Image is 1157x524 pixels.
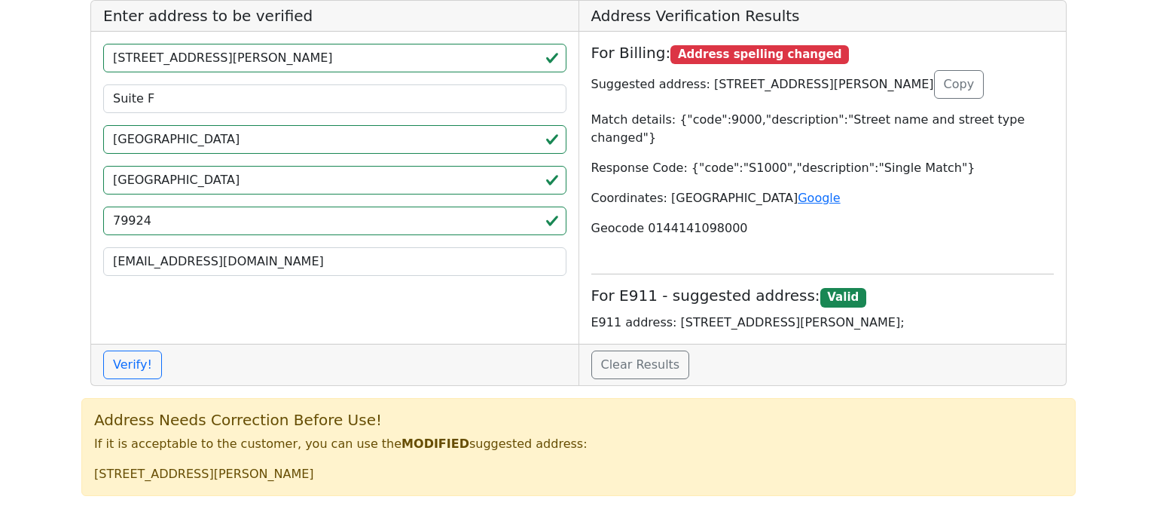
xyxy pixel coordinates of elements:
[91,1,578,32] h5: Enter address to be verified
[401,437,469,451] b: MODIFIED
[103,44,566,72] input: Street Line 1
[670,45,849,65] span: Address spelling changed
[103,351,162,379] button: Verify!
[591,44,1055,64] h5: For Billing:
[591,111,1055,147] p: Match details: {"code":9000,"description":"Street name and street type changed"}
[591,159,1055,177] p: Response Code: {"code":"S1000","description":"Single Match"}
[591,189,1055,207] p: Coordinates: [GEOGRAPHIC_DATA]
[934,70,985,99] button: Copy
[820,288,866,308] span: Valid
[103,84,566,113] input: Street Line 2 (can be empty)
[94,465,1063,483] p: [STREET_ADDRESS][PERSON_NAME]
[103,166,566,195] input: 2-Letter State
[103,247,566,276] input: Your Email
[94,411,1063,429] h5: Address Needs Correction Before Use!
[798,191,840,205] a: Google
[94,435,1063,453] p: If it is acceptable to the customer, you can use the suggested address:
[591,219,1055,237] p: Geocode 0144141098000
[591,70,1055,99] p: Suggested address: [STREET_ADDRESS][PERSON_NAME]
[103,125,566,154] input: City
[591,351,690,379] a: Clear Results
[579,1,1067,32] h5: Address Verification Results
[591,314,1055,332] p: E911 address: [STREET_ADDRESS][PERSON_NAME];
[103,207,566,235] input: ZIP code 5 or 5+4
[591,287,1055,307] h5: For E911 - suggested address:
